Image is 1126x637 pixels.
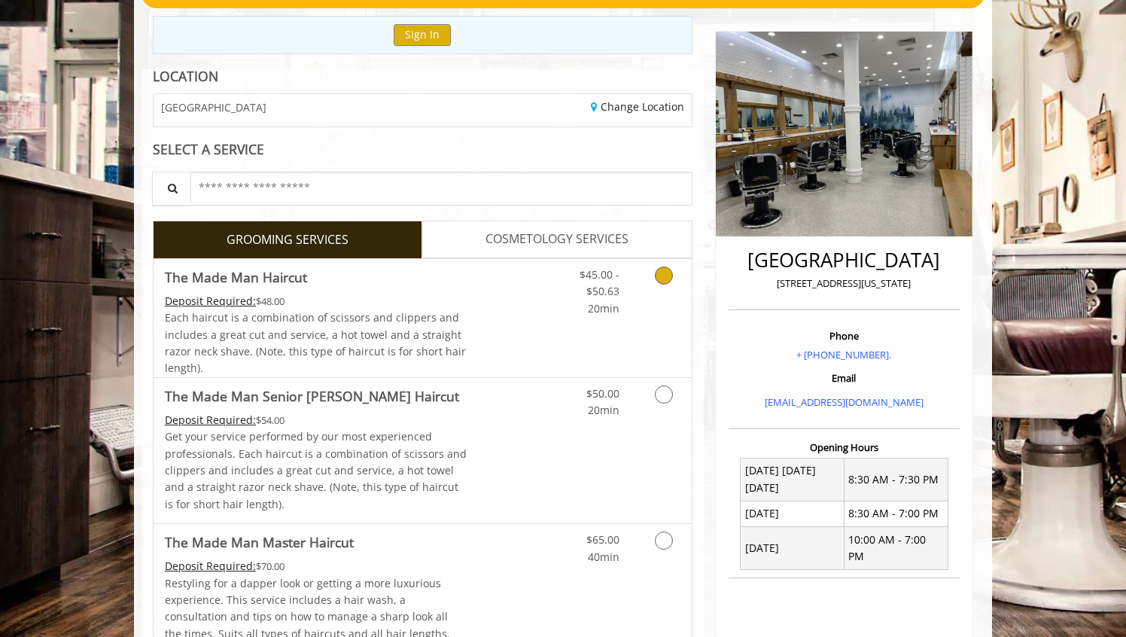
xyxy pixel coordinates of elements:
[796,348,891,361] a: + [PHONE_NUMBER].
[591,99,684,114] a: Change Location
[165,294,256,308] span: This service needs some Advance to be paid before we block your appointment
[844,501,948,526] td: 8:30 AM - 7:00 PM
[732,276,956,291] p: [STREET_ADDRESS][US_STATE]
[165,267,307,288] b: The Made Man Haircut
[394,24,451,46] button: Sign In
[165,413,256,427] span: This service needs some Advance to be paid before we block your appointment
[729,442,960,453] h3: Opening Hours
[741,501,844,526] td: [DATE]
[152,172,191,206] button: Service Search
[165,558,467,575] div: $70.00
[586,386,619,401] span: $50.00
[153,142,692,157] div: SELECT A SERVICE
[586,532,619,547] span: $65.00
[588,301,619,315] span: 20min
[741,458,844,501] td: [DATE] [DATE] [DATE]
[765,395,924,409] a: [EMAIL_ADDRESS][DOMAIN_NAME]
[165,310,466,375] span: Each haircut is a combination of scissors and clippers and includes a great cut and service, a ho...
[227,230,348,250] span: GROOMING SERVICES
[165,386,459,407] b: The Made Man Senior [PERSON_NAME] Haircut
[165,293,467,309] div: $48.00
[732,373,956,383] h3: Email
[161,102,266,113] span: [GEOGRAPHIC_DATA]
[844,527,948,570] td: 10:00 AM - 7:00 PM
[732,331,956,341] h3: Phone
[844,458,948,501] td: 8:30 AM - 7:30 PM
[588,550,619,564] span: 40min
[741,527,844,570] td: [DATE]
[485,230,628,249] span: COSMETOLOGY SERVICES
[165,428,467,513] p: Get your service performed by our most experienced professionals. Each haircut is a combination o...
[165,559,256,573] span: This service needs some Advance to be paid before we block your appointment
[588,403,619,417] span: 20min
[732,249,956,271] h2: [GEOGRAPHIC_DATA]
[165,532,354,553] b: The Made Man Master Haircut
[580,267,619,298] span: $45.00 - $50.63
[165,412,467,428] div: $54.00
[153,67,218,85] b: LOCATION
